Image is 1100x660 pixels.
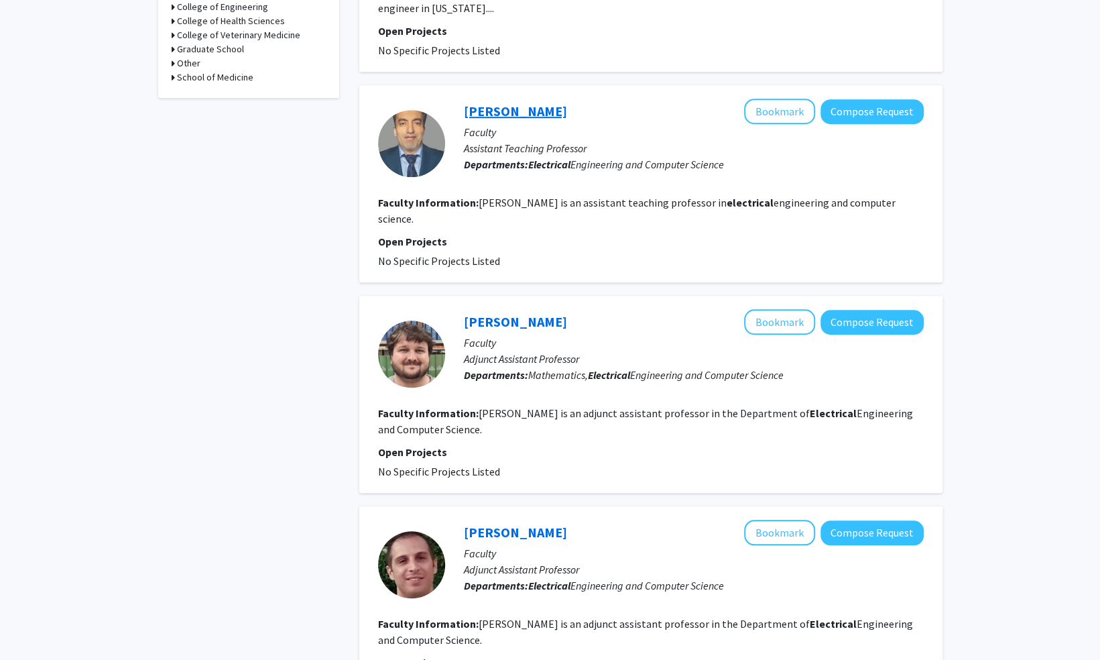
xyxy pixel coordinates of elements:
p: Adjunct Assistant Professor [464,561,924,577]
p: Adjunct Assistant Professor [464,351,924,367]
button: Add Timothy Duff to Bookmarks [744,309,815,335]
span: Engineering and Computer Science [528,158,724,171]
p: Open Projects [378,444,924,460]
h3: College of Health Sciences [177,14,285,28]
h3: Other [177,56,200,70]
b: Departments: [464,368,528,382]
iframe: Chat [10,600,57,650]
span: No Specific Projects Listed [378,465,500,478]
p: Open Projects [378,233,924,250]
p: Faculty [464,124,924,140]
a: [PERSON_NAME] [464,313,567,330]
b: Faculty Information: [378,617,479,630]
p: Assistant Teaching Professor [464,140,924,156]
span: No Specific Projects Listed [378,254,500,268]
b: Faculty Information: [378,406,479,420]
fg-read-more: [PERSON_NAME] is an assistant teaching professor in engineering and computer science. [378,196,896,225]
span: No Specific Projects Listed [378,44,500,57]
b: Electrical [528,158,570,171]
a: [PERSON_NAME] [464,524,567,541]
button: Add Ali Shiri Sichani to Bookmarks [744,99,815,124]
fg-read-more: [PERSON_NAME] is an adjunct assistant professor in the Department of Engineering and Computer Sci... [378,617,913,647]
b: electrical [727,196,774,209]
b: Electrical [528,579,570,592]
fg-read-more: [PERSON_NAME] is an adjunct assistant professor in the Department of Engineering and Computer Sci... [378,406,913,436]
button: Compose Request to Timothy Duff [820,310,924,335]
h3: School of Medicine [177,70,253,85]
button: Add Salvatore Pullano to Bookmarks [744,520,815,545]
p: Faculty [464,545,924,561]
p: Faculty [464,335,924,351]
span: Engineering and Computer Science [528,579,724,592]
a: [PERSON_NAME] [464,103,567,119]
b: Electrical [588,368,630,382]
h3: Graduate School [177,42,244,56]
b: Departments: [464,158,528,171]
h3: College of Veterinary Medicine [177,28,300,42]
b: Faculty Information: [378,196,479,209]
button: Compose Request to Salvatore Pullano [820,520,924,545]
b: Electrical [810,617,857,630]
b: Departments: [464,579,528,592]
b: Electrical [810,406,857,420]
button: Compose Request to Ali Shiri Sichani [820,99,924,124]
span: Mathematics, Engineering and Computer Science [528,368,784,382]
p: Open Projects [378,23,924,39]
